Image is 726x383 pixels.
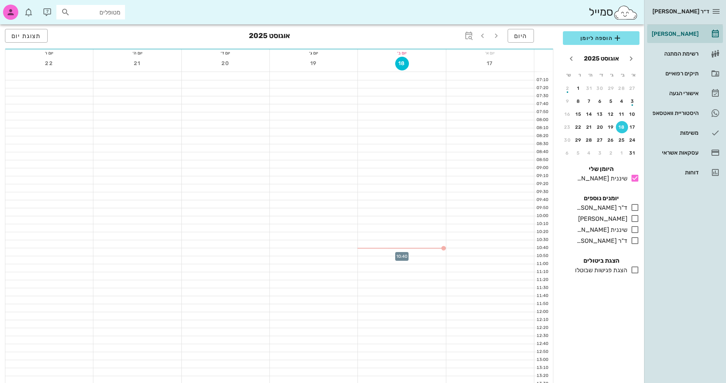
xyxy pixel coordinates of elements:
[583,150,595,156] div: 4
[594,82,606,94] button: 30
[650,130,699,136] div: משימות
[616,82,628,94] button: 28
[561,150,574,156] div: 6
[534,253,550,259] div: 10:50
[616,124,628,130] div: 18
[627,82,639,94] button: 27
[534,245,550,251] div: 10:40
[594,108,606,120] button: 13
[561,95,574,107] button: 9
[5,49,93,57] div: יום ו׳
[182,49,269,57] div: יום ד׳
[534,189,550,195] div: 09:30
[534,309,550,315] div: 12:00
[11,32,41,40] span: תצוגת יום
[650,31,699,37] div: [PERSON_NAME]
[534,365,550,371] div: 13:10
[561,82,574,94] button: 2
[605,82,617,94] button: 29
[594,137,606,143] div: 27
[534,349,550,355] div: 12:50
[534,229,550,235] div: 10:20
[131,57,144,70] button: 21
[561,108,574,120] button: 16
[534,213,550,219] div: 10:00
[583,137,595,143] div: 28
[650,90,699,96] div: אישורי הגעה
[534,277,550,283] div: 11:20
[561,86,574,91] div: 2
[561,112,574,117] div: 16
[534,205,550,211] div: 09:50
[627,124,639,130] div: 17
[583,121,595,133] button: 21
[605,108,617,120] button: 12
[647,144,723,162] a: עסקאות אשראי
[534,261,550,267] div: 11:00
[594,147,606,159] button: 3
[652,8,709,15] span: ד״ר [PERSON_NAME]
[534,301,550,307] div: 11:50
[42,57,56,70] button: 22
[307,60,321,67] span: 19
[93,49,181,57] div: יום ה׳
[616,112,628,117] div: 11
[534,341,550,347] div: 12:40
[605,112,617,117] div: 12
[647,25,723,43] a: [PERSON_NAME]
[534,325,550,331] div: 12:20
[572,112,585,117] div: 15
[594,124,606,130] div: 20
[616,150,628,156] div: 1
[605,121,617,133] button: 19
[627,108,639,120] button: 10
[607,69,617,81] th: ג׳
[219,57,232,70] button: 20
[561,137,574,143] div: 30
[574,174,627,183] div: שיננית [PERSON_NAME]
[583,95,595,107] button: 7
[561,134,574,146] button: 30
[534,221,550,227] div: 10:10
[616,134,628,146] button: 25
[307,57,321,70] button: 19
[574,236,627,246] div: ד"ר [PERSON_NAME]
[581,51,622,66] button: אוגוסט 2025
[534,125,550,131] div: 08:10
[616,137,628,143] div: 25
[534,77,550,83] div: 07:10
[534,197,550,203] div: 09:40
[572,137,585,143] div: 29
[583,147,595,159] button: 4
[564,69,574,81] th: ש׳
[534,93,550,99] div: 07:30
[594,86,606,91] div: 30
[561,121,574,133] button: 23
[358,49,446,57] div: יום ב׳
[650,110,699,116] div: היסטוריית וואטסאפ
[508,29,534,43] button: היום
[534,237,550,243] div: 10:30
[534,101,550,107] div: 07:40
[534,181,550,187] div: 09:20
[583,112,595,117] div: 14
[483,60,497,67] span: 17
[627,112,639,117] div: 10
[583,82,595,94] button: 31
[534,269,550,275] div: 11:10
[572,95,585,107] button: 8
[561,99,574,104] div: 9
[596,69,606,81] th: ד׳
[534,293,550,299] div: 11:40
[131,60,144,67] span: 21
[574,225,627,235] div: שיננית [PERSON_NAME]
[627,99,639,104] div: 3
[563,164,639,174] h4: היומן שלי
[534,85,550,91] div: 07:20
[616,95,628,107] button: 4
[605,95,617,107] button: 5
[572,121,585,133] button: 22
[627,95,639,107] button: 3
[572,82,585,94] button: 1
[605,137,617,143] div: 26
